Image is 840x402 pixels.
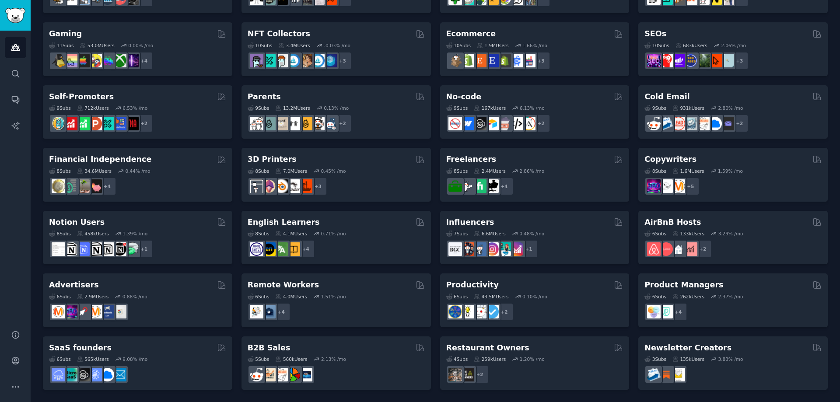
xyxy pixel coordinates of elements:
div: 6 Sub s [49,356,71,362]
div: 53.0M Users [80,42,114,49]
div: 6.53 % /mo [122,105,147,111]
img: GamerPals [88,54,102,67]
div: + 4 [297,240,315,258]
div: 10 Sub s [446,42,471,49]
img: productivity [473,305,486,318]
div: 0.00 % /mo [128,42,153,49]
h2: SEOs [644,28,666,39]
img: webflow [461,117,474,130]
img: gamers [101,54,114,67]
img: socialmedia [461,242,474,256]
div: + 2 [495,303,514,321]
div: 3.83 % /mo [718,356,743,362]
img: Adalo [522,117,535,130]
img: b2b_sales [274,368,288,381]
img: FinancialPlanning [64,179,77,193]
div: 560k Users [275,356,307,362]
img: toddlers [287,117,300,130]
h2: Parents [248,91,281,102]
div: 8 Sub s [49,168,71,174]
img: The_SEO [721,54,734,67]
img: Instagram [473,242,486,256]
h2: AirBnB Hosts [644,217,701,228]
img: CryptoArt [299,54,312,67]
img: NFTMarketplace [262,54,276,67]
img: Freelancers [485,179,499,193]
div: + 3 [730,52,749,70]
img: GoogleSearchConsole [708,54,722,67]
div: 9 Sub s [644,105,666,111]
img: ProductHunters [88,117,102,130]
img: microsaas [64,368,77,381]
div: 9 Sub s [49,105,71,111]
img: advertising [88,305,102,318]
img: SingleParents [262,117,276,130]
div: + 4 [135,52,153,70]
img: b2b_sales [696,117,710,130]
div: 1.20 % /mo [520,356,545,362]
img: getdisciplined [485,305,499,318]
img: ecommercemarketing [510,54,523,67]
img: FreeNotionTemplates [76,242,90,256]
div: 0.71 % /mo [321,231,346,237]
img: salestechniques [262,368,276,381]
div: + 4 [669,303,687,321]
img: B2BSales [287,368,300,381]
div: + 3 [309,177,327,196]
img: airbnb_hosts [647,242,661,256]
h2: No-code [446,91,482,102]
h2: Notion Users [49,217,105,228]
div: 565k Users [77,356,109,362]
img: DigitalItems [323,54,337,67]
img: Emailmarketing [659,117,673,130]
h2: English Learners [248,217,320,228]
img: OpenSeaNFT [287,54,300,67]
img: FixMyPrint [299,179,312,193]
img: PPC [76,305,90,318]
div: 34.6M Users [77,168,112,174]
img: SEO_Digital_Marketing [647,54,661,67]
img: reviewmyshopify [497,54,511,67]
div: 2.9M Users [77,294,109,300]
img: SaaS_Email_Marketing [113,368,126,381]
img: UKPersonalFinance [52,179,65,193]
div: 1.59 % /mo [718,168,743,174]
img: SaaSSales [88,368,102,381]
div: 931k Users [672,105,704,111]
div: 0.88 % /mo [122,294,147,300]
h2: Influencers [446,217,494,228]
img: lifehacks [461,305,474,318]
img: youtubepromotion [64,117,77,130]
div: 2.4M Users [474,168,506,174]
img: fatFIRE [88,179,102,193]
div: 8 Sub s [49,231,71,237]
img: OpenseaMarket [311,54,325,67]
div: 6 Sub s [644,294,666,300]
img: SEO [64,305,77,318]
img: LearnEnglishOnReddit [287,242,300,256]
h2: Ecommerce [446,28,496,39]
div: + 3 [532,52,550,70]
img: languagelearning [250,242,263,256]
div: 3.29 % /mo [718,231,743,237]
div: 2.06 % /mo [721,42,746,49]
img: AirBnBInvesting [684,242,697,256]
img: alphaandbetausers [101,117,114,130]
img: 3Dprinting [250,179,263,193]
img: Emailmarketing [647,368,661,381]
div: + 2 [693,240,712,258]
div: 43.5M Users [474,294,508,300]
div: 1.6M Users [672,168,704,174]
img: SaaS [52,368,65,381]
div: 167k Users [474,105,506,111]
div: 4.0M Users [275,294,307,300]
img: NoCodeSaaS [473,117,486,130]
div: -0.03 % /mo [324,42,350,49]
h2: Self-Promoters [49,91,114,102]
img: B_2_B_Selling_Tips [299,368,312,381]
img: B2BSaaS [708,117,722,130]
h2: Cold Email [644,91,689,102]
div: + 5 [681,177,700,196]
img: content_marketing [672,179,685,193]
img: FacebookAds [101,305,114,318]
